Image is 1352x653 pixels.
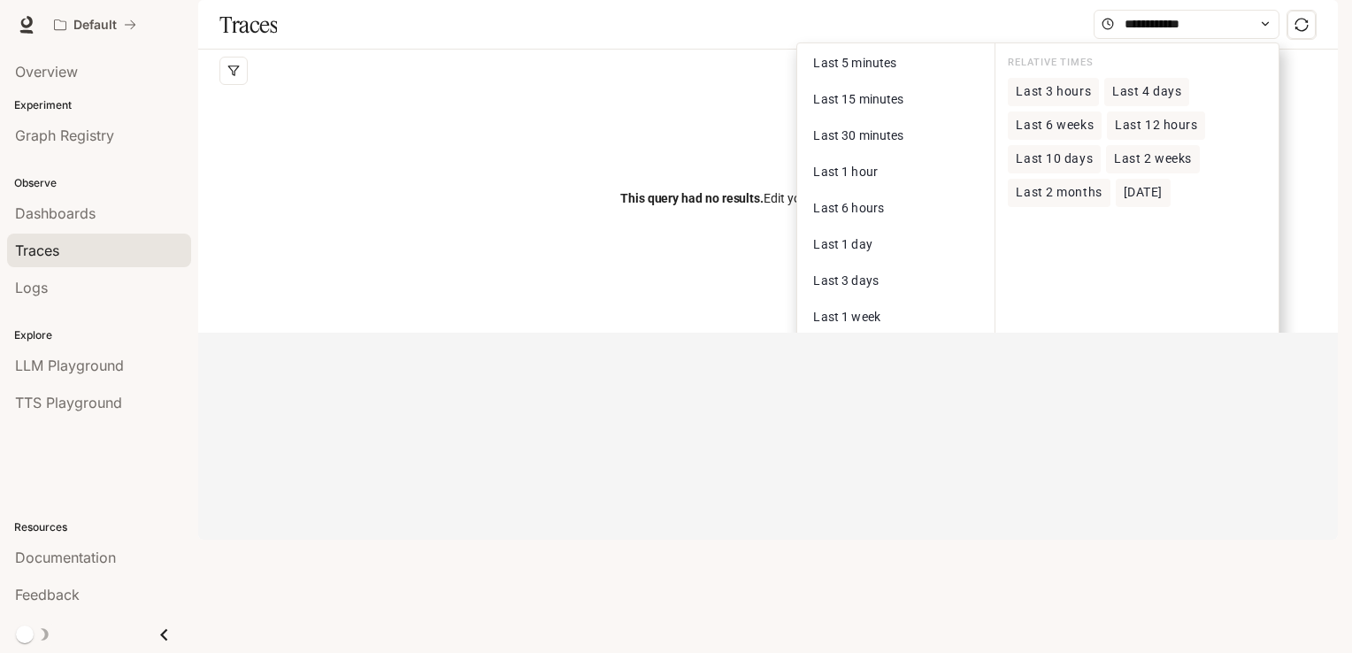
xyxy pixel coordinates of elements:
button: Last 3 days [801,265,991,297]
span: Last 1 day [813,237,872,251]
div: RELATIVE TIMES [1008,55,1266,78]
button: Last 4 days [1104,78,1189,106]
button: Last 15 minutes [801,83,991,116]
button: Last 12 hours [1107,111,1205,140]
button: Last 2 weeks [1106,145,1200,173]
span: Last 4 days [1112,84,1181,99]
span: Last 3 hours [1016,84,1091,99]
span: Last 30 minutes [813,128,903,142]
span: Last 6 hours [813,201,884,215]
span: sync [1294,18,1309,32]
span: Last 5 minutes [813,56,896,70]
span: Last 2 months [1016,185,1102,200]
button: Last 6 weeks [1008,111,1102,140]
button: Last 2 months [1008,179,1110,207]
button: Last 1 day [801,228,991,261]
button: Last 1 hour [801,156,991,188]
h1: Traces [219,7,277,42]
button: [DATE] [1116,179,1171,207]
span: Last 1 hour [813,165,878,179]
span: Last 2 weeks [1114,151,1192,166]
span: Last 6 weeks [1016,118,1094,133]
button: Last 3 hours [1008,78,1099,106]
button: Last 5 minutes [801,47,991,80]
span: Last 10 days [1016,151,1093,166]
button: Last 6 hours [801,192,991,225]
span: Last 1 week [813,310,880,324]
p: Default [73,18,117,33]
button: Last 10 days [1008,145,1101,173]
span: [DATE] [1124,185,1163,200]
span: Last 15 minutes [813,92,903,106]
span: Last 3 days [813,273,879,288]
span: Last 12 hours [1115,118,1197,133]
button: Last 30 minutes [801,119,991,152]
span: Edit your query and try again! [620,188,923,208]
button: Last 1 week [801,301,991,334]
button: All workspaces [46,7,144,42]
span: This query had no results. [620,191,764,205]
